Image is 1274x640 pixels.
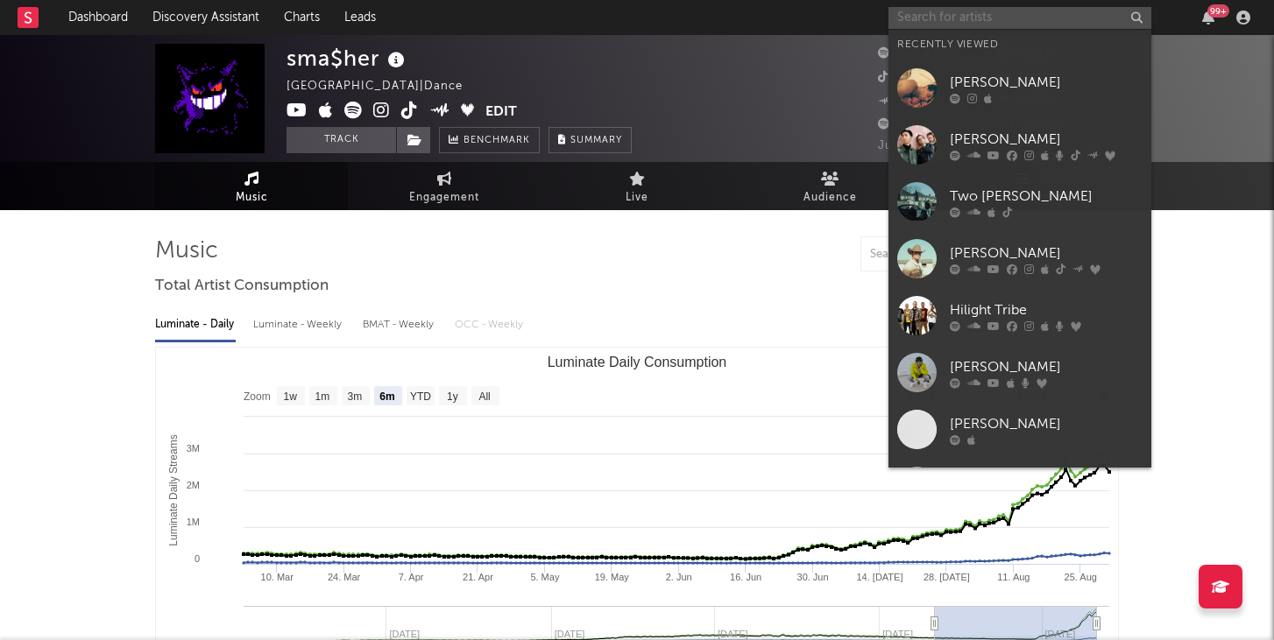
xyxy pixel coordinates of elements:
text: 1y [447,390,458,403]
div: [PERSON_NAME] [950,413,1143,434]
text: 10. Mar [261,572,294,582]
button: Track [287,127,396,153]
div: [PERSON_NAME] [950,243,1143,264]
div: [PERSON_NAME] [950,129,1143,150]
text: 28. [DATE] [924,572,970,582]
span: Summary [570,136,622,145]
text: 25. Aug [1065,572,1097,582]
input: Search by song name or URL [861,248,1046,262]
div: Luminate - Weekly [253,310,345,340]
a: [PERSON_NAME] [888,458,1151,515]
div: Two [PERSON_NAME] [950,186,1143,207]
span: 169,300 [878,72,946,83]
text: All [478,390,490,403]
text: 1M [187,517,200,527]
a: Two [PERSON_NAME] [888,173,1151,230]
div: Luminate - Daily [155,310,236,340]
span: Jump Score: 85.0 [878,140,981,151]
span: Total Artist Consumption [155,276,329,297]
button: 99+ [1202,11,1214,25]
text: 2. Jun [666,572,692,582]
a: Music [155,162,348,210]
text: 19. May [595,572,630,582]
span: Live [626,187,648,208]
a: [PERSON_NAME] [888,230,1151,287]
div: 99 + [1207,4,1229,18]
text: 3M [187,443,200,454]
span: Audience [803,187,857,208]
text: 24. Mar [328,572,361,582]
a: Live [541,162,733,210]
div: [PERSON_NAME] [950,72,1143,93]
a: Hilight Tribe [888,287,1151,344]
a: [PERSON_NAME] [888,401,1151,458]
div: sma$her [287,44,409,73]
text: YTD [410,390,431,403]
text: 0 [195,553,200,564]
a: Audience [733,162,926,210]
button: Edit [485,102,517,123]
text: Zoom [244,390,271,403]
text: Luminate Daily Consumption [548,355,727,369]
text: 5. May [530,572,560,582]
span: 248 [878,95,921,107]
span: Engagement [409,187,479,208]
span: Music [236,187,268,208]
a: [PERSON_NAME] [888,116,1151,173]
text: 11. Aug [997,572,1030,582]
button: Summary [549,127,632,153]
input: Search for artists [888,7,1151,29]
text: 14. [DATE] [856,572,902,582]
text: 21. Apr [463,572,493,582]
a: [PERSON_NAME] [888,60,1151,116]
text: 16. Jun [730,572,761,582]
span: Benchmark [464,130,530,151]
text: 6m [379,390,394,403]
text: Luminate Daily Streams [167,434,180,545]
a: Benchmark [439,127,540,153]
text: 7. Apr [399,572,424,582]
a: [PERSON_NAME] [888,344,1151,401]
div: BMAT - Weekly [363,310,437,340]
text: 3m [348,390,363,403]
text: 30. Jun [797,572,829,582]
div: Recently Viewed [897,34,1143,55]
div: [GEOGRAPHIC_DATA] | Dance [287,76,483,97]
a: Engagement [348,162,541,210]
span: 7,468,618 Monthly Listeners [878,119,1065,130]
text: 1m [315,390,330,403]
text: 1w [284,390,298,403]
text: 2M [187,480,200,490]
div: Hilight Tribe [950,299,1143,320]
span: 260,983 [878,48,947,60]
div: [PERSON_NAME] [950,356,1143,377]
